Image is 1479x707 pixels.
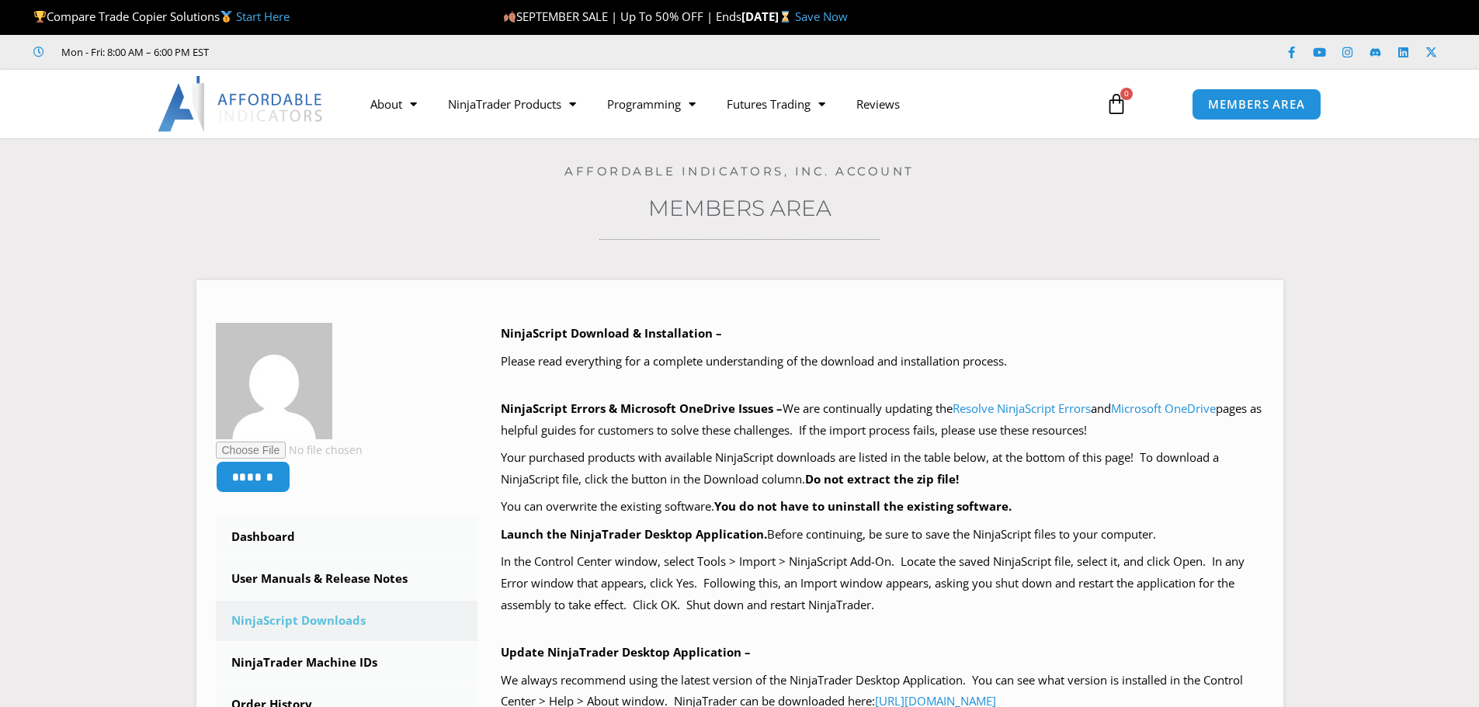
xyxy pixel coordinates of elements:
img: 🍂 [504,11,516,23]
a: Programming [592,86,711,122]
span: Mon - Fri: 8:00 AM – 6:00 PM EST [57,43,209,61]
a: Start Here [236,9,290,24]
a: About [355,86,432,122]
a: Resolve NinjaScript Errors [953,400,1091,416]
a: Dashboard [216,517,478,557]
a: MEMBERS AREA [1192,88,1321,120]
b: Do not extract the zip file! [805,471,959,487]
a: Members Area [648,195,832,221]
a: Microsoft OneDrive [1111,400,1216,416]
span: MEMBERS AREA [1208,99,1305,110]
b: NinjaScript Download & Installation – [501,325,722,341]
span: Compare Trade Copier Solutions [33,9,290,24]
img: ⌛ [779,11,791,23]
b: Update NinjaTrader Desktop Application – [501,644,751,660]
p: You can overwrite the existing software. [501,496,1264,518]
a: NinjaScript Downloads [216,601,478,641]
img: LogoAI | Affordable Indicators – NinjaTrader [158,76,325,132]
strong: [DATE] [741,9,795,24]
p: In the Control Center window, select Tools > Import > NinjaScript Add-On. Locate the saved NinjaS... [501,551,1264,616]
a: NinjaTrader Machine IDs [216,643,478,683]
span: SEPTEMBER SALE | Up To 50% OFF | Ends [503,9,741,24]
p: We are continually updating the and pages as helpful guides for customers to solve these challeng... [501,398,1264,442]
b: NinjaScript Errors & Microsoft OneDrive Issues – [501,400,783,416]
span: 0 [1120,88,1133,100]
a: NinjaTrader Products [432,86,592,122]
a: User Manuals & Release Notes [216,559,478,599]
a: 0 [1082,81,1151,126]
nav: Menu [355,86,1088,122]
b: Launch the NinjaTrader Desktop Application. [501,526,767,542]
iframe: Customer reviews powered by Trustpilot [231,44,463,60]
img: 🏆 [34,11,46,23]
a: Reviews [841,86,915,122]
img: 72688924dc0f514fe202a7e9ce58d3f9fbd4bbcc6a0b412c0a1ade66372d588c [216,323,332,439]
b: You do not have to uninstall the existing software. [714,498,1012,514]
a: Save Now [795,9,848,24]
p: Before continuing, be sure to save the NinjaScript files to your computer. [501,524,1264,546]
p: Your purchased products with available NinjaScript downloads are listed in the table below, at th... [501,447,1264,490]
img: 🥇 [220,11,232,23]
a: Futures Trading [711,86,841,122]
a: Affordable Indicators, Inc. Account [564,164,915,178]
p: Please read everything for a complete understanding of the download and installation process. [501,351,1264,373]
